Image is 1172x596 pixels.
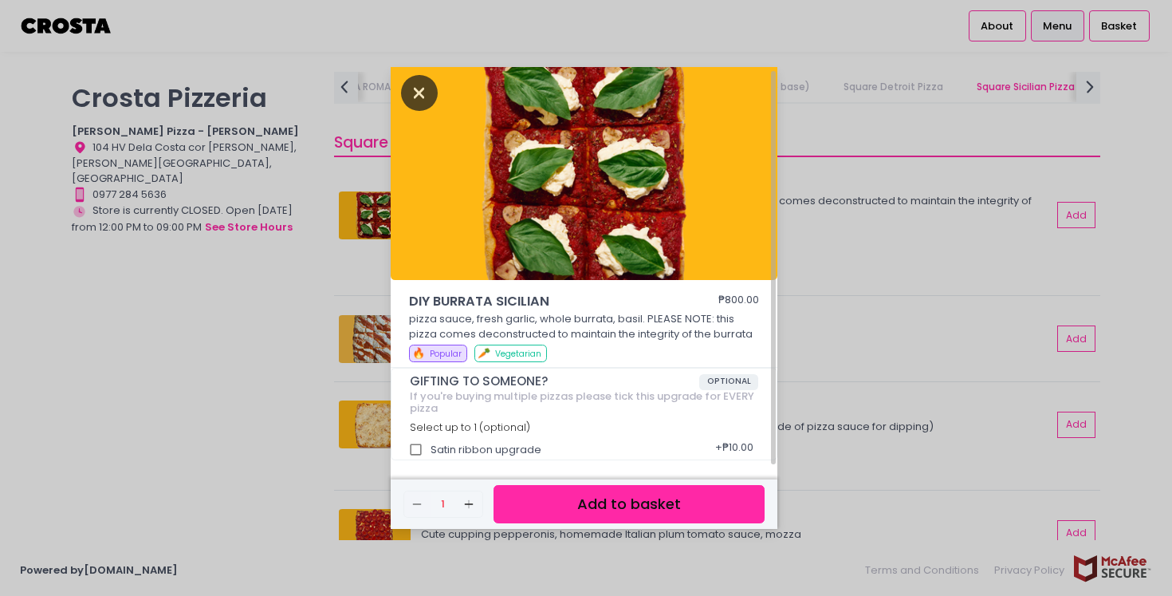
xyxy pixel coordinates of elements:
span: 🥕 [478,345,490,361]
span: GIFTING TO SOMEONE? [410,374,699,389]
span: 🔥 [412,345,425,361]
span: Popular [430,348,462,360]
button: Close [401,84,438,100]
p: pizza sauce, fresh garlic, whole burrata, basil. PLEASE NOTE: this pizza comes deconstructed to m... [409,311,760,342]
span: OPTIONAL [699,374,759,390]
div: If you're buying multiple pizzas please tick this upgrade for EVERY pizza [410,390,759,415]
span: DIY BURRATA SICILIAN [409,292,672,311]
span: Vegetarian [495,348,541,360]
div: + ₱10.00 [710,435,758,465]
img: DIY BURRATA SICILIAN [391,63,777,280]
button: Add to basket [494,485,765,524]
div: ₱800.00 [718,292,759,311]
span: Select up to 1 (optional) [410,420,530,434]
